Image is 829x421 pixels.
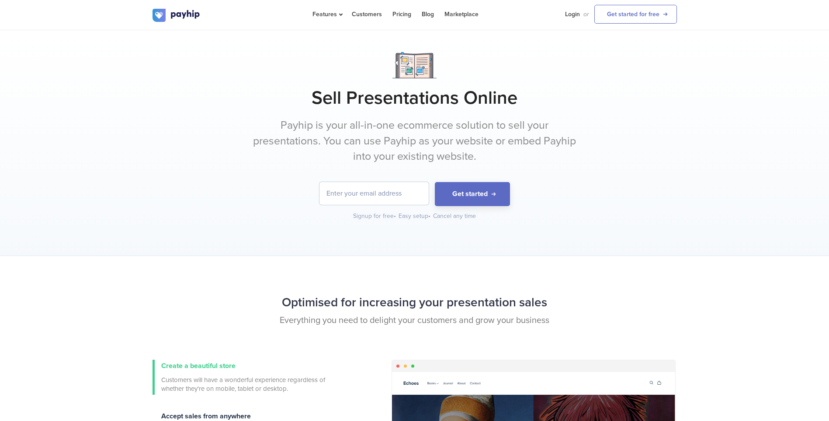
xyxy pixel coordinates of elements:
span: Accept sales from anywhere [161,412,251,421]
p: Payhip is your all-in-one ecommerce solution to sell your presentations. You can use Payhip as yo... [251,118,579,165]
p: Everything you need to delight your customers and grow your business [153,314,677,327]
h2: Optimised for increasing your presentation sales [153,291,677,314]
img: Notebook.png [392,52,437,78]
span: Features [312,11,341,18]
span: Create a beautiful store [161,361,236,370]
button: Get started [435,182,510,206]
span: Customers will have a wonderful experience regardless of whether they're on mobile, tablet or des... [161,375,327,393]
span: • [394,212,396,220]
a: Create a beautiful store Customers will have a wonderful experience regardless of whether they're... [153,360,327,395]
span: • [428,212,430,220]
div: Cancel any time [433,212,476,221]
img: logo.svg [153,9,201,22]
div: Easy setup [399,212,431,221]
input: Enter your email address [319,182,429,205]
h1: Sell Presentations Online [153,87,677,109]
div: Signup for free [353,212,397,221]
a: Get started for free [594,5,677,24]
